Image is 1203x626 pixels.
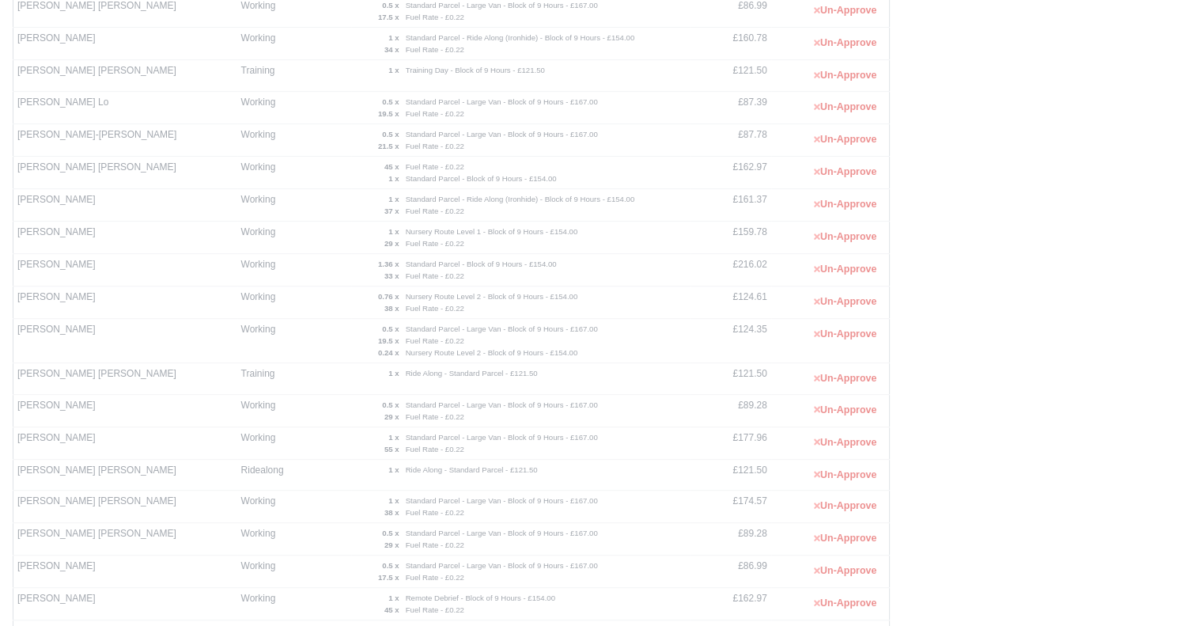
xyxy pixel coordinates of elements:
[237,124,305,157] td: Working
[805,464,885,487] button: Un-Approve
[690,427,771,459] td: £177.96
[406,561,598,570] small: Standard Parcel - Large Van - Block of 9 Hours - £167.00
[690,157,771,189] td: £162.97
[406,66,545,74] small: Training Day - Block of 9 Hours - £121.50
[13,60,237,92] td: [PERSON_NAME] [PERSON_NAME]
[237,157,305,189] td: Working
[237,363,305,395] td: Training
[382,1,399,9] strong: 0.5 x
[406,292,578,301] small: Nursery Route Level 2 - Block of 9 Hours - £154.00
[690,588,771,620] td: £162.97
[406,400,598,409] small: Standard Parcel - Large Van - Block of 9 Hours - £167.00
[388,174,399,183] strong: 1 x
[384,508,399,517] strong: 38 x
[406,207,464,215] small: Fuel Rate - £0.22
[805,527,885,550] button: Un-Approve
[406,605,464,614] small: Fuel Rate - £0.22
[805,128,885,151] button: Un-Approve
[13,363,237,395] td: [PERSON_NAME] [PERSON_NAME]
[406,239,464,248] small: Fuel Rate - £0.22
[805,431,885,454] button: Un-Approve
[382,529,399,537] strong: 0.5 x
[378,13,399,21] strong: 17.5 x
[690,189,771,222] td: £161.37
[382,97,399,106] strong: 0.5 x
[388,195,399,203] strong: 1 x
[406,162,464,171] small: Fuel Rate - £0.22
[805,560,885,582] button: Un-Approve
[13,459,237,491] td: [PERSON_NAME] [PERSON_NAME]
[406,508,464,517] small: Fuel Rate - £0.22
[406,109,464,118] small: Fuel Rate - £0.22
[388,433,399,442] strong: 1 x
[690,394,771,427] td: £89.28
[384,207,399,215] strong: 37 x
[406,130,598,138] small: Standard Parcel - Large Van - Block of 9 Hours - £167.00
[690,286,771,319] td: £124.61
[805,193,885,216] button: Un-Approve
[378,348,399,357] strong: 0.24 x
[378,292,399,301] strong: 0.76 x
[13,523,237,556] td: [PERSON_NAME] [PERSON_NAME]
[378,260,399,268] strong: 1.36 x
[382,561,399,570] strong: 0.5 x
[406,324,598,333] small: Standard Parcel - Large Van - Block of 9 Hours - £167.00
[13,319,237,363] td: [PERSON_NAME]
[406,573,464,582] small: Fuel Rate - £0.22
[406,97,598,106] small: Standard Parcel - Large Van - Block of 9 Hours - £167.00
[805,399,885,422] button: Un-Approve
[378,142,399,150] strong: 21.5 x
[805,367,885,390] button: Un-Approve
[237,189,305,222] td: Working
[406,348,578,357] small: Nursery Route Level 2 - Block of 9 Hours - £154.00
[406,271,464,280] small: Fuel Rate - £0.22
[406,336,464,345] small: Fuel Rate - £0.22
[690,459,771,491] td: £121.50
[406,541,464,549] small: Fuel Rate - £0.22
[384,271,399,280] strong: 33 x
[13,556,237,588] td: [PERSON_NAME]
[406,304,464,313] small: Fuel Rate - £0.22
[13,286,237,319] td: [PERSON_NAME]
[805,290,885,313] button: Un-Approve
[805,96,885,119] button: Un-Approve
[384,445,399,453] strong: 55 x
[690,254,771,286] td: £216.02
[1124,550,1203,626] iframe: Chat Widget
[237,28,305,60] td: Working
[384,162,399,171] strong: 45 x
[237,394,305,427] td: Working
[388,33,399,42] strong: 1 x
[406,496,598,505] small: Standard Parcel - Large Van - Block of 9 Hours - £167.00
[237,523,305,556] td: Working
[805,226,885,249] button: Un-Approve
[237,427,305,459] td: Working
[384,541,399,549] strong: 29 x
[406,174,557,183] small: Standard Parcel - Block of 9 Hours - £154.00
[237,286,305,319] td: Working
[13,491,237,523] td: [PERSON_NAME] [PERSON_NAME]
[805,495,885,518] button: Un-Approve
[690,92,771,124] td: £87.39
[237,319,305,363] td: Working
[388,66,399,74] strong: 1 x
[237,60,305,92] td: Training
[805,32,885,55] button: Un-Approve
[13,394,237,427] td: [PERSON_NAME]
[805,258,885,281] button: Un-Approve
[388,465,399,474] strong: 1 x
[406,195,635,203] small: Standard Parcel - Ride Along (Ironhide) - Block of 9 Hours - £154.00
[690,523,771,556] td: £89.28
[805,64,885,87] button: Un-Approve
[406,45,464,54] small: Fuel Rate - £0.22
[388,594,399,602] strong: 1 x
[13,124,237,157] td: [PERSON_NAME]-[PERSON_NAME]
[384,239,399,248] strong: 29 x
[406,465,538,474] small: Ride Along - Standard Parcel - £121.50
[406,529,598,537] small: Standard Parcel - Large Van - Block of 9 Hours - £167.00
[13,157,237,189] td: [PERSON_NAME] [PERSON_NAME]
[805,323,885,346] button: Un-Approve
[13,28,237,60] td: [PERSON_NAME]
[384,605,399,614] strong: 45 x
